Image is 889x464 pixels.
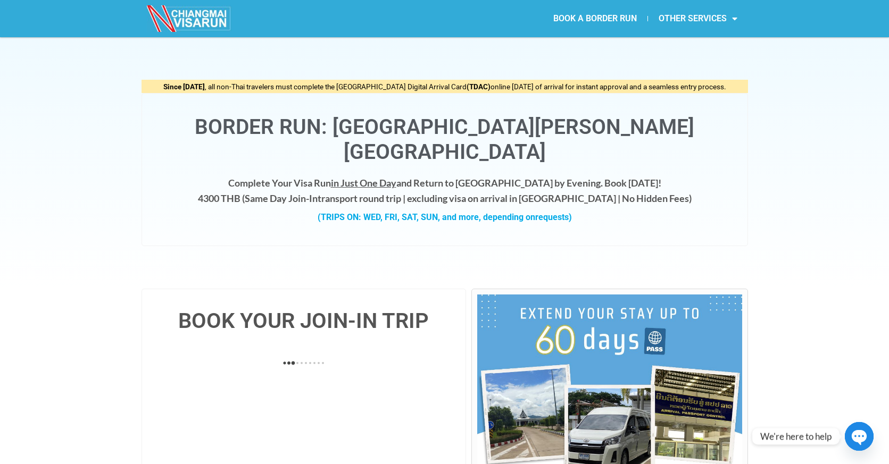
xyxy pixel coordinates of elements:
span: in Just One Day [331,177,396,189]
span: requests) [535,212,572,222]
strong: Since [DATE] [163,82,205,91]
a: OTHER SERVICES [648,6,748,31]
h4: Complete Your Visa Run and Return to [GEOGRAPHIC_DATA] by Evening. Book [DATE]! 4300 THB ( transp... [153,175,737,206]
h1: Border Run: [GEOGRAPHIC_DATA][PERSON_NAME][GEOGRAPHIC_DATA] [153,115,737,165]
strong: (TDAC) [467,82,491,91]
h4: BOOK YOUR JOIN-IN TRIP [153,310,455,332]
strong: Same Day Join-In [245,192,318,204]
nav: Menu [445,6,748,31]
span: , all non-Thai travelers must complete the [GEOGRAPHIC_DATA] Digital Arrival Card online [DATE] o... [163,82,726,91]
strong: (TRIPS ON: WED, FRI, SAT, SUN, and more, depending on [318,212,572,222]
a: BOOK A BORDER RUN [543,6,647,31]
